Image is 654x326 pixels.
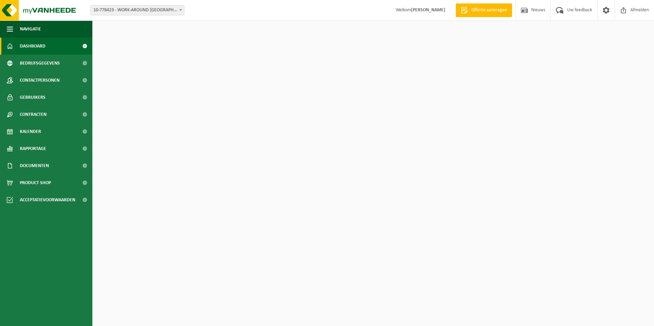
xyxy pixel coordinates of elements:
span: Offerte aanvragen [470,7,509,14]
span: Dashboard [20,38,45,55]
span: Contactpersonen [20,72,60,89]
span: Documenten [20,157,49,174]
span: Rapportage [20,140,46,157]
span: Gebruikers [20,89,45,106]
a: Offerte aanvragen [456,3,512,17]
span: Kalender [20,123,41,140]
span: 10-778423 - WORK-AROUND GENT - GENT [91,5,184,15]
span: Bedrijfsgegevens [20,55,60,72]
span: Acceptatievoorwaarden [20,191,75,208]
span: 10-778423 - WORK-AROUND GENT - GENT [90,5,184,15]
span: Navigatie [20,21,41,38]
span: Contracten [20,106,47,123]
span: Product Shop [20,174,51,191]
strong: [PERSON_NAME] [411,8,445,13]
